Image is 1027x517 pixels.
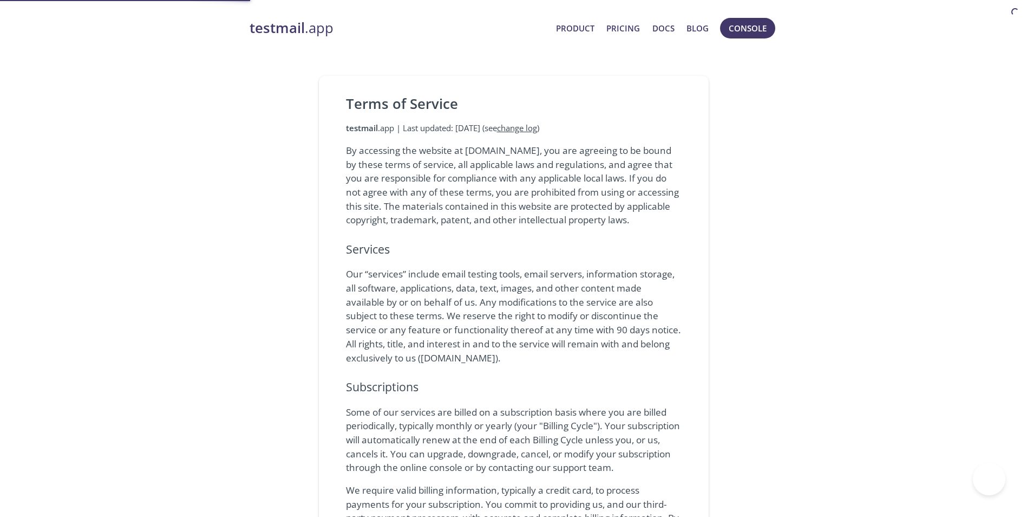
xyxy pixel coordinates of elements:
p: Some of our services are billed on a subscription basis where you are billed periodically, typica... [346,405,682,475]
button: Console [720,18,775,38]
span: Console [729,21,767,35]
a: Product [556,21,594,35]
iframe: Help Scout Beacon - Open [973,463,1005,495]
p: Our “services” include email testing tools, email servers, information storage, all software, app... [346,267,682,365]
h5: Terms of Service [346,95,682,113]
p: By accessing the website at [DOMAIN_NAME], you are agreeing to be bound by these terms of service... [346,144,682,227]
h6: Services [346,240,682,258]
span: testmail [346,122,378,133]
a: testmail.app [250,19,548,37]
h6: Subscriptions [346,378,682,396]
h6: .app | Last updated: [DATE] (see ) [346,122,682,135]
a: Docs [652,21,675,35]
a: Pricing [606,21,640,35]
strong: testmail [250,18,305,37]
a: Blog [686,21,709,35]
a: change log [497,122,537,133]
